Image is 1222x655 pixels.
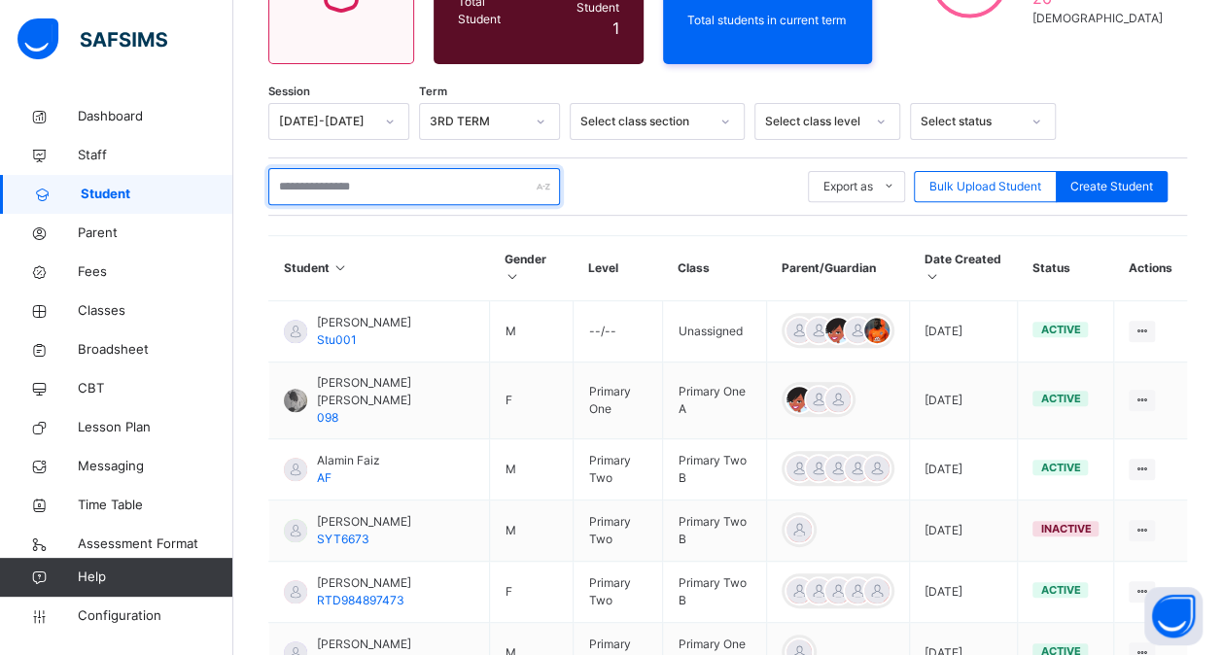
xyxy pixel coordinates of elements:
span: Export as [823,178,873,195]
th: Gender [490,236,574,301]
span: Classes [78,301,233,321]
span: AF [317,470,332,485]
td: [DATE] [910,562,1018,623]
td: F [490,562,574,623]
td: --/-- [574,301,663,362]
span: Student [81,185,233,204]
td: Primary One [574,362,663,439]
span: Alamin Faiz [317,452,380,469]
span: [PERSON_NAME] [PERSON_NAME] [317,374,474,409]
span: Session [268,84,310,100]
span: Lesson Plan [78,418,233,437]
span: 1 [612,18,619,38]
td: [DATE] [910,500,1018,562]
span: active [1040,461,1080,474]
div: [DATE]-[DATE] [279,113,373,130]
span: Time Table [78,496,233,515]
td: Primary Two [574,500,663,562]
span: Broadsheet [78,340,233,360]
i: Sort in Ascending Order [332,260,349,275]
td: Primary Two B [663,500,767,562]
span: [DEMOGRAPHIC_DATA] [1032,10,1163,27]
span: Fees [78,262,233,282]
td: M [490,301,574,362]
span: inactive [1040,522,1091,535]
div: Select class section [580,113,709,130]
span: CBT [78,379,233,398]
span: Create Student [1070,178,1153,195]
th: Date Created [910,236,1018,301]
th: Actions [1114,236,1187,301]
span: [PERSON_NAME] [317,314,411,331]
span: Dashboard [78,107,233,126]
td: [DATE] [910,301,1018,362]
span: Term [419,84,447,100]
span: Help [78,568,232,587]
span: Bulk Upload Student [929,178,1041,195]
td: Primary Two B [663,562,767,623]
span: [PERSON_NAME] [317,574,411,592]
span: Stu001 [317,332,357,347]
span: Assessment Format [78,534,233,554]
span: [PERSON_NAME] [317,513,411,531]
td: Primary Two [574,439,663,500]
span: [PERSON_NAME] [317,636,411,653]
i: Sort in Ascending Order [505,269,521,284]
td: [DATE] [910,362,1018,439]
span: Parent [78,224,233,243]
td: Primary Two [574,562,663,623]
span: active [1040,323,1080,336]
span: 098 [317,410,338,425]
i: Sort in Ascending Order [925,269,941,284]
td: Primary Two B [663,439,767,500]
td: [DATE] [910,439,1018,500]
span: Configuration [78,606,232,626]
span: active [1040,392,1080,405]
th: Parent/Guardian [767,236,910,301]
img: safsims [17,18,167,59]
div: Select class level [765,113,864,130]
span: active [1040,583,1080,597]
th: Student [269,236,490,301]
span: Staff [78,146,233,165]
span: SYT6673 [317,532,369,546]
span: Messaging [78,457,233,476]
td: Primary One A [663,362,767,439]
span: Total students in current term [687,12,849,29]
button: Open asap [1144,587,1203,645]
td: M [490,500,574,562]
span: RTD984897473 [317,593,404,607]
td: F [490,362,574,439]
td: Unassigned [663,301,767,362]
th: Status [1018,236,1114,301]
div: Select status [921,113,1020,130]
td: M [490,439,574,500]
div: 3RD TERM [430,113,524,130]
th: Class [663,236,767,301]
th: Level [574,236,663,301]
